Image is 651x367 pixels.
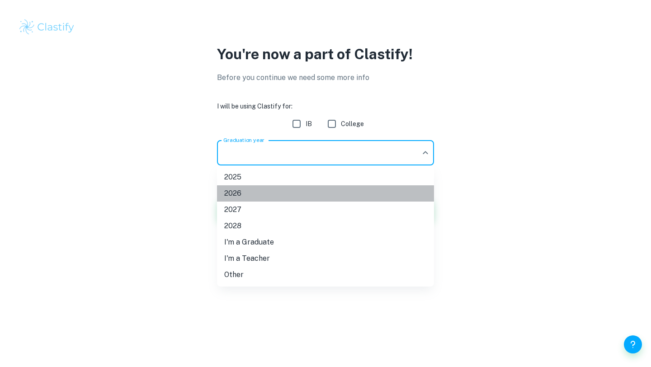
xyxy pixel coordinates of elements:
li: I'm a Teacher [217,250,434,267]
li: 2026 [217,185,434,202]
li: I'm a Graduate [217,234,434,250]
li: 2025 [217,169,434,185]
li: 2027 [217,202,434,218]
li: 2028 [217,218,434,234]
li: Other [217,267,434,283]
